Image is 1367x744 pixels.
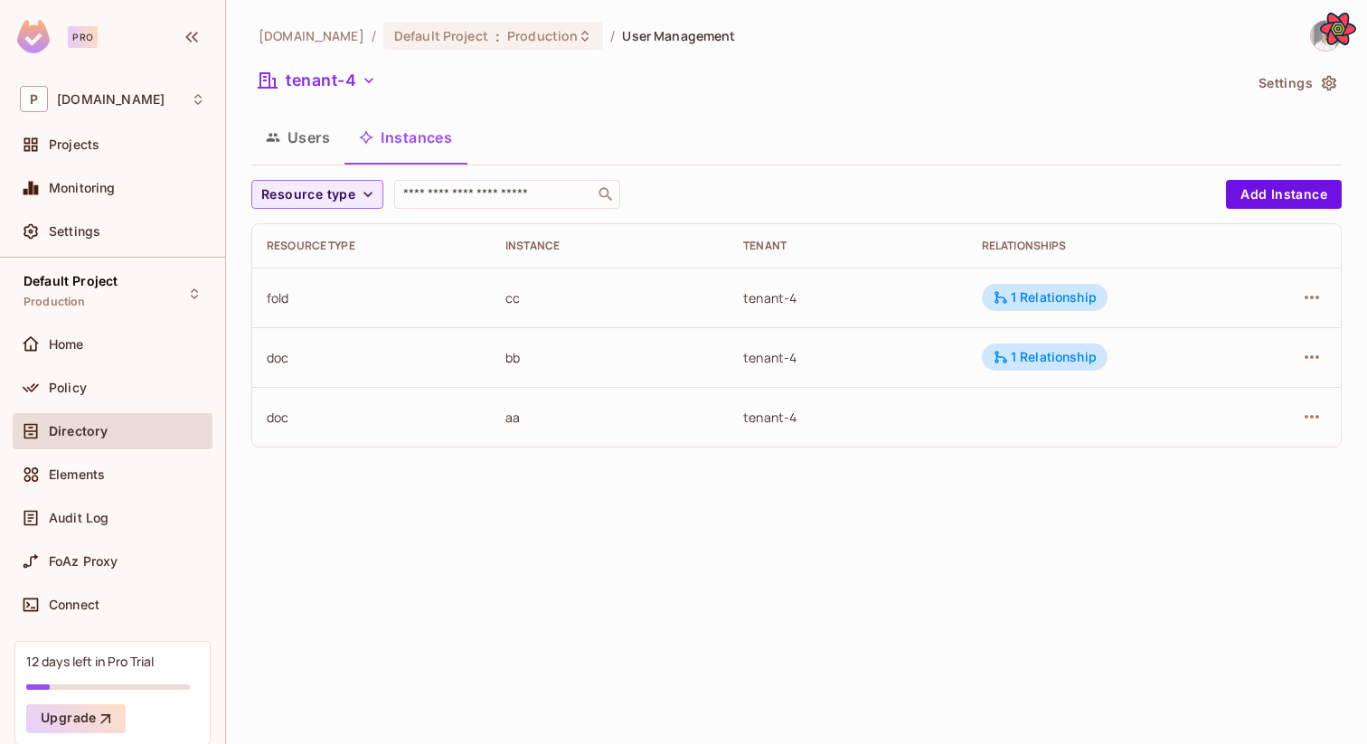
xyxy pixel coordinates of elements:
[982,239,1225,253] div: Relationships
[993,289,1097,306] div: 1 Relationship
[372,27,376,44] li: /
[49,337,84,352] span: Home
[505,349,715,366] div: bb
[394,27,488,44] span: Default Project
[49,181,116,195] span: Monitoring
[622,27,735,44] span: User Management
[743,289,953,306] div: tenant-4
[49,554,118,569] span: FoAz Proxy
[49,224,100,239] span: Settings
[49,598,99,612] span: Connect
[1226,180,1342,209] button: Add Instance
[743,239,953,253] div: Tenant
[267,349,476,366] div: doc
[505,239,715,253] div: Instance
[993,349,1097,365] div: 1 Relationship
[68,26,98,48] div: Pro
[49,137,99,152] span: Projects
[49,381,87,395] span: Policy
[505,289,715,306] div: cc
[261,184,355,206] span: Resource type
[267,409,476,426] div: doc
[1251,69,1342,98] button: Settings
[1311,21,1341,51] img: Omer Zuarets
[49,424,108,438] span: Directory
[344,115,467,160] button: Instances
[743,409,953,426] div: tenant-4
[17,20,50,53] img: SReyMgAAAABJRU5ErkJggg==
[507,27,578,44] span: Production
[24,274,118,288] span: Default Project
[251,115,344,160] button: Users
[267,239,476,253] div: Resource type
[20,86,48,112] span: P
[251,66,383,95] button: tenant-4
[259,27,364,44] span: the active workspace
[251,180,383,209] button: Resource type
[743,349,953,366] div: tenant-4
[57,92,165,107] span: Workspace: permit.io
[495,29,501,43] span: :
[505,409,715,426] div: aa
[267,289,476,306] div: fold
[49,467,105,482] span: Elements
[1320,11,1356,47] button: Open React Query Devtools
[24,295,86,309] span: Production
[49,511,108,525] span: Audit Log
[610,27,615,44] li: /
